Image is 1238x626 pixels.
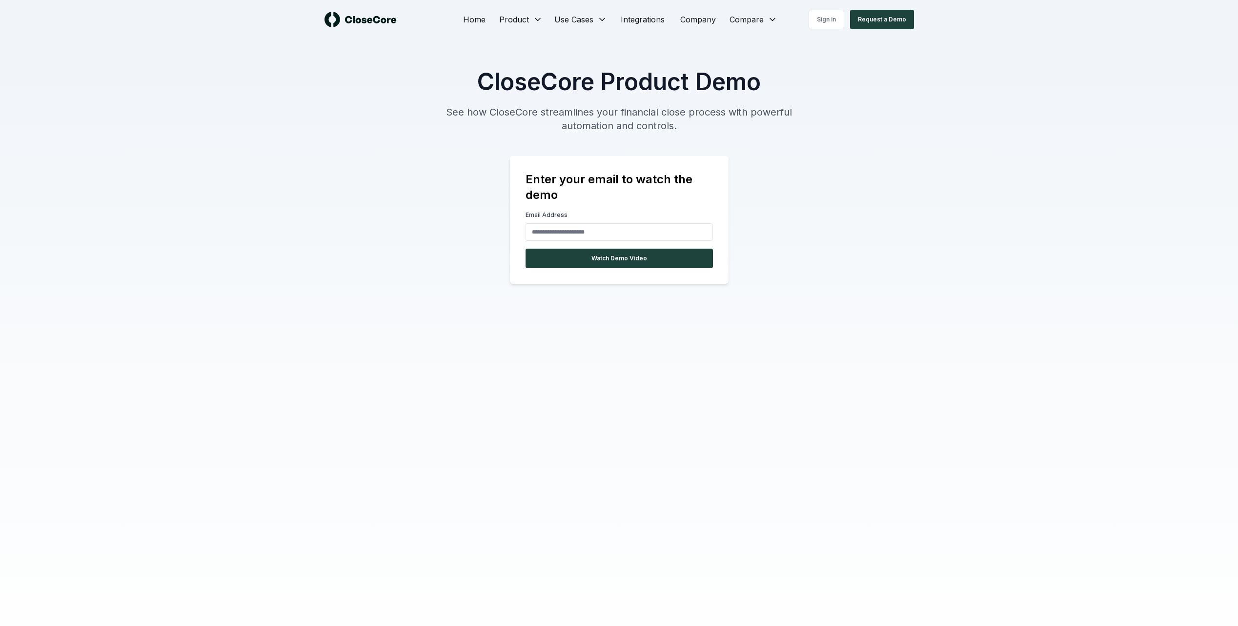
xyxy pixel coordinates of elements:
span: Compare [730,14,764,25]
button: Compare [724,10,783,29]
span: Product [499,14,529,25]
h1: CloseCore Product Demo [432,70,807,94]
button: Product [493,10,548,29]
button: Use Cases [548,10,613,29]
a: Sign in [809,10,844,29]
label: Email Address [526,211,713,219]
button: Watch Demo Video [526,249,713,268]
a: Home [455,10,493,29]
img: logo [325,12,397,27]
span: Use Cases [554,14,593,25]
a: Company [672,10,724,29]
h2: Enter your email to watch the demo [526,172,713,203]
button: Request a Demo [850,10,914,29]
p: See how CloseCore streamlines your financial close process with powerful automation and controls. [432,105,807,133]
a: Integrations [613,10,672,29]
